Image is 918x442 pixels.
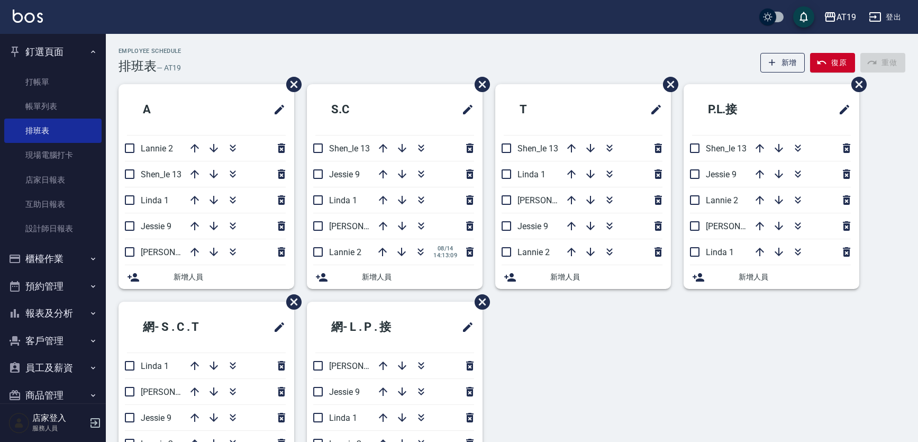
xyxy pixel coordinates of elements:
span: 刪除班表 [278,286,303,318]
h2: 網- L . P . 接 [315,308,431,346]
span: [PERSON_NAME] 6 [329,221,399,231]
span: 08/14 [433,245,457,252]
span: Linda 1 [517,169,546,179]
span: 修改班表的標題 [455,97,474,122]
span: 刪除班表 [655,69,680,100]
h5: 店家登入 [32,413,86,423]
span: 修改班表的標題 [832,97,851,122]
span: 修改班表的標題 [267,97,286,122]
span: [PERSON_NAME] 6 [141,387,211,397]
button: 商品管理 [4,382,102,409]
div: 新增人員 [119,265,294,289]
button: 報表及分析 [4,300,102,327]
h2: A [127,91,216,129]
button: 員工及薪資 [4,354,102,382]
span: 14:13:09 [433,252,457,259]
button: 復原 [810,53,855,73]
span: 新增人員 [550,272,662,283]
a: 排班表 [4,119,102,143]
a: 店家日報表 [4,168,102,192]
span: Lannie 2 [329,247,361,257]
span: Lannie 2 [517,247,550,257]
span: [PERSON_NAME] 6 [329,361,399,371]
span: Shen_le 13 [141,169,181,179]
h2: P.L.接 [692,91,792,129]
span: 新增人員 [174,272,286,283]
a: 設計師日報表 [4,217,102,241]
h2: Employee Schedule [119,48,181,55]
span: Linda 1 [141,195,169,205]
img: Logo [13,10,43,23]
button: 新增 [760,53,805,73]
h2: T [504,91,593,129]
div: AT19 [837,11,856,24]
span: Shen_le 13 [517,143,558,154]
span: 刪除班表 [278,69,303,100]
a: 互助日報表 [4,192,102,217]
span: 新增人員 [362,272,474,283]
span: [PERSON_NAME] 6 [706,221,776,231]
button: 預約管理 [4,273,102,300]
span: 刪除班表 [843,69,868,100]
button: save [793,6,814,28]
span: 修改班表的標題 [643,97,662,122]
span: Jessie 9 [706,169,737,179]
span: Jessie 9 [329,169,360,179]
span: 刪除班表 [467,286,492,318]
span: 修改班表的標題 [267,314,286,340]
button: 釘選頁面 [4,38,102,66]
span: Linda 1 [329,195,357,205]
span: Shen_le 13 [329,143,370,154]
span: Linda 1 [141,361,169,371]
button: AT19 [820,6,860,28]
span: 修改班表的標題 [455,314,474,340]
span: [PERSON_NAME] 6 [517,195,588,205]
p: 服務人員 [32,423,86,433]
span: Lannie 2 [141,143,173,154]
span: Jessie 9 [141,413,171,423]
a: 現場電腦打卡 [4,143,102,167]
h2: 網- S . C . T [127,308,241,346]
a: 帳單列表 [4,94,102,119]
button: 登出 [865,7,905,27]
button: 客戶管理 [4,327,102,355]
span: Shen_le 13 [706,143,747,154]
img: Person [8,412,30,434]
h2: S.C [315,91,410,129]
button: 櫃檯作業 [4,245,102,273]
div: 新增人員 [307,265,483,289]
span: Jessie 9 [141,221,171,231]
span: Linda 1 [706,247,734,257]
div: 新增人員 [684,265,859,289]
span: Linda 1 [329,413,357,423]
span: Lannie 2 [706,195,738,205]
div: 新增人員 [495,265,671,289]
span: 新增人員 [739,272,851,283]
h3: 排班表 [119,59,157,74]
span: Jessie 9 [329,387,360,397]
span: Jessie 9 [517,221,548,231]
a: 打帳單 [4,70,102,94]
h6: — AT19 [157,62,181,74]
span: [PERSON_NAME] 6 [141,247,211,257]
span: 刪除班表 [467,69,492,100]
